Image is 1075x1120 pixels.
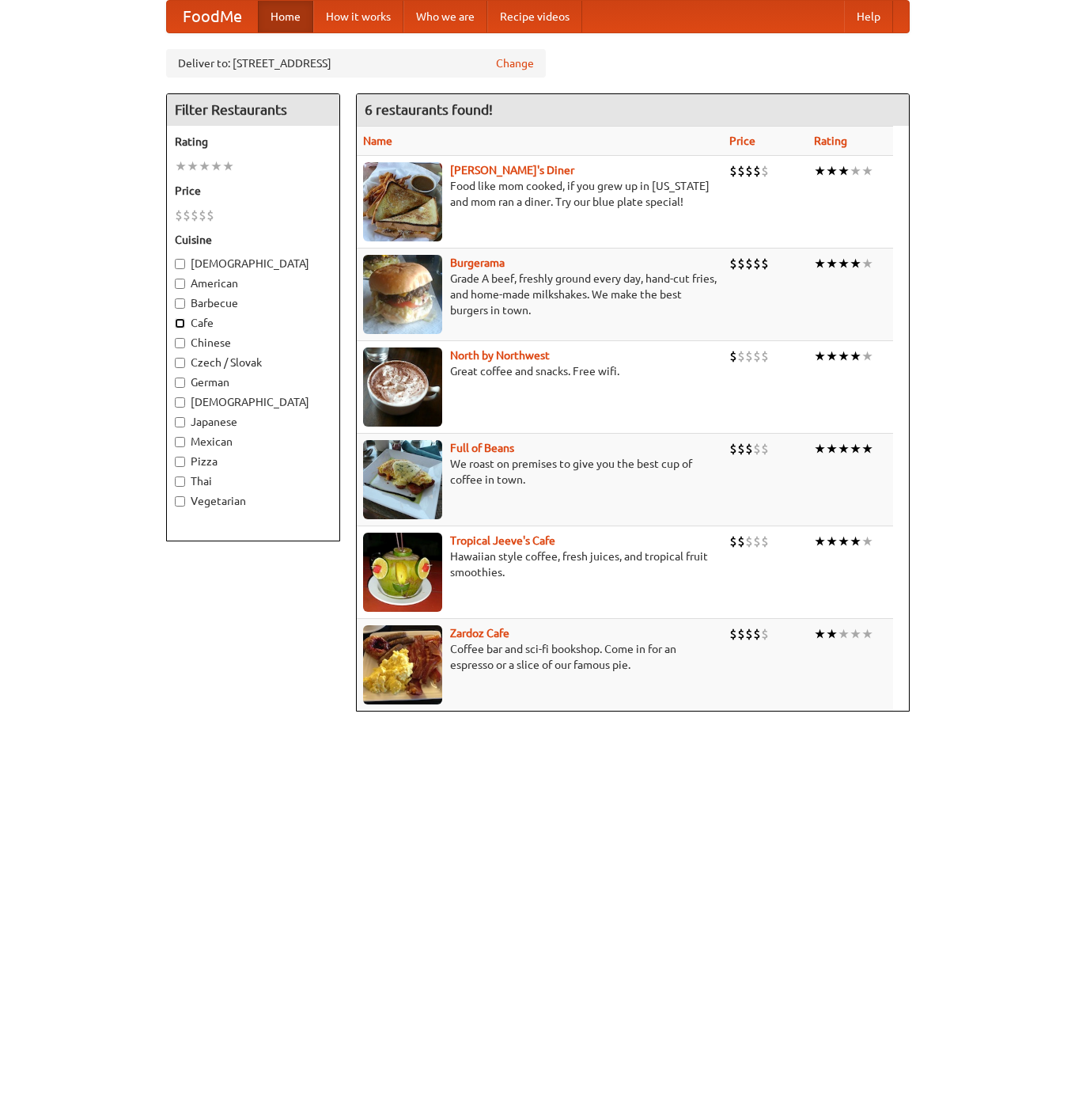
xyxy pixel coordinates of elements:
[175,134,331,150] h5: Rating
[222,158,234,175] li: ★
[313,1,403,32] a: How it works
[814,533,826,550] li: ★
[450,164,574,177] a: [PERSON_NAME]'s Diner
[745,255,753,272] li: $
[175,295,331,311] label: Barbecue
[450,627,509,640] b: Zardoz Cafe
[175,434,331,450] label: Mexican
[210,158,222,175] li: ★
[826,162,838,180] li: ★
[861,625,873,643] li: ★
[363,271,717,318] p: Grade A beef, freshly ground every day, hand-cut fries, and home-made milkshakes. We make the bes...
[729,533,737,550] li: $
[175,275,331,291] label: American
[496,55,534,71] a: Change
[175,338,185,348] input: Chinese
[450,534,555,547] b: Tropical Jeeve's Cafe
[861,440,873,457] li: ★
[838,255,850,272] li: ★
[363,625,442,704] img: zardoz.jpg
[814,625,826,643] li: ★
[838,625,850,643] li: ★
[175,397,185,408] input: [DEMOGRAPHIC_DATA]
[175,335,331,351] label: Chinese
[175,158,187,175] li: ★
[729,162,737,180] li: $
[838,440,850,457] li: ★
[175,232,331,248] h5: Cuisine
[175,414,331,430] label: Japanese
[753,255,761,272] li: $
[729,440,737,457] li: $
[850,255,861,272] li: ★
[761,533,769,550] li: $
[183,207,191,224] li: $
[363,549,717,580] p: Hawaiian style coffee, fresh juices, and tropical fruit smoothies.
[745,162,753,180] li: $
[175,476,185,487] input: Thai
[729,347,737,365] li: $
[175,417,185,427] input: Japanese
[403,1,487,32] a: Who we are
[729,135,755,147] a: Price
[850,625,861,643] li: ★
[844,1,893,32] a: Help
[838,162,850,180] li: ★
[753,440,761,457] li: $
[175,358,185,368] input: Czech / Slovak
[175,298,185,309] input: Barbecue
[861,347,873,365] li: ★
[838,347,850,365] li: ★
[753,347,761,365] li: $
[745,347,753,365] li: $
[745,440,753,457] li: $
[199,207,206,224] li: $
[814,255,826,272] li: ★
[826,533,838,550] li: ★
[363,255,442,334] img: burgerama.jpg
[745,533,753,550] li: $
[363,135,392,147] a: Name
[487,1,582,32] a: Recipe videos
[761,440,769,457] li: $
[175,279,185,289] input: American
[737,347,745,365] li: $
[187,158,199,175] li: ★
[850,533,861,550] li: ★
[166,49,546,78] div: Deliver to: [STREET_ADDRESS]
[753,625,761,643] li: $
[363,363,717,379] p: Great coffee and snacks. Free wifi.
[175,315,331,331] label: Cafe
[737,533,745,550] li: $
[167,1,258,32] a: FoodMe
[450,442,514,454] a: Full of Beans
[175,318,185,328] input: Cafe
[363,440,442,519] img: beans.jpg
[363,347,442,427] img: north.jpg
[175,496,185,507] input: Vegetarian
[861,162,873,180] li: ★
[175,355,331,370] label: Czech / Slovak
[814,162,826,180] li: ★
[826,440,838,457] li: ★
[850,162,861,180] li: ★
[850,440,861,457] li: ★
[737,162,745,180] li: $
[729,255,737,272] li: $
[363,178,717,210] p: Food like mom cooked, if you grew up in [US_STATE] and mom ran a diner. Try our blue plate special!
[258,1,313,32] a: Home
[363,456,717,488] p: We roast on premises to give you the best cup of coffee in town.
[175,374,331,390] label: German
[191,207,199,224] li: $
[450,349,550,362] a: North by Northwest
[761,255,769,272] li: $
[175,259,185,269] input: [DEMOGRAPHIC_DATA]
[761,162,769,180] li: $
[761,625,769,643] li: $
[175,256,331,271] label: [DEMOGRAPHIC_DATA]
[729,625,737,643] li: $
[199,158,210,175] li: ★
[175,493,331,509] label: Vegetarian
[737,625,745,643] li: $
